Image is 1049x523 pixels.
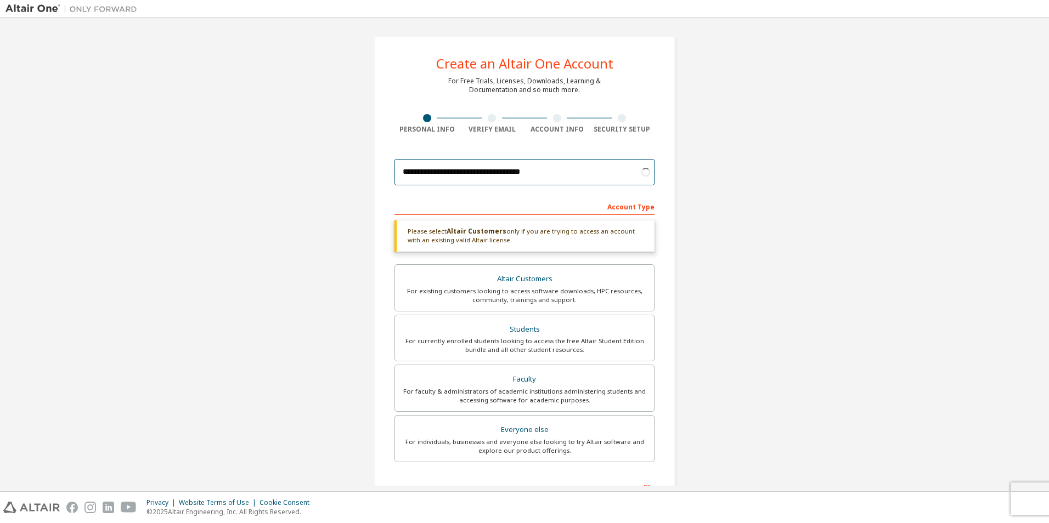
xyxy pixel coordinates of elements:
[146,498,179,507] div: Privacy
[402,322,647,337] div: Students
[394,479,655,496] div: Your Profile
[402,437,647,455] div: For individuals, businesses and everyone else looking to try Altair software and explore our prod...
[402,271,647,287] div: Altair Customers
[394,197,655,215] div: Account Type
[402,337,647,354] div: For currently enrolled students looking to access the free Altair Student Edition bundle and all ...
[3,502,60,513] img: altair_logo.svg
[394,220,655,252] div: Please select only if you are trying to access an account with an existing valid Altair license.
[84,502,96,513] img: instagram.svg
[460,125,525,134] div: Verify Email
[590,125,655,134] div: Security Setup
[436,57,613,70] div: Create an Altair One Account
[394,125,460,134] div: Personal Info
[402,422,647,437] div: Everyone else
[402,287,647,304] div: For existing customers looking to access software downloads, HPC resources, community, trainings ...
[402,372,647,387] div: Faculty
[260,498,316,507] div: Cookie Consent
[66,502,78,513] img: facebook.svg
[146,507,316,516] p: © 2025 Altair Engineering, Inc. All Rights Reserved.
[402,387,647,405] div: For faculty & administrators of academic institutions administering students and accessing softwa...
[524,125,590,134] div: Account Info
[5,3,143,14] img: Altair One
[448,77,601,94] div: For Free Trials, Licenses, Downloads, Learning & Documentation and so much more.
[103,502,114,513] img: linkedin.svg
[179,498,260,507] div: Website Terms of Use
[121,502,137,513] img: youtube.svg
[447,226,506,236] b: Altair Customers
